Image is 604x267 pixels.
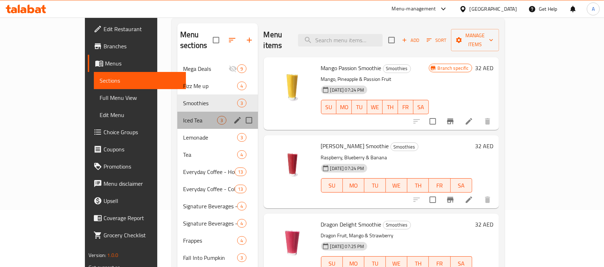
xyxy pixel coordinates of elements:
[324,180,340,191] span: SU
[104,214,180,222] span: Coverage Report
[183,133,237,142] span: Lemonade
[88,38,186,55] a: Branches
[321,75,429,84] p: Mango, Pineapple & Passion Fruit
[370,102,380,112] span: WE
[269,63,315,109] img: Mango Passion Smoothie
[183,82,237,90] span: Fizz Me up
[104,162,180,171] span: Promotions
[88,141,186,158] a: Coupons
[235,169,246,175] span: 13
[407,178,429,193] button: TH
[321,219,382,230] span: Dragon Delight Smoothie
[177,232,258,249] div: Frappes4
[88,192,186,209] a: Upsell
[183,253,237,262] span: Fall Into Pumpkin
[238,65,246,72] span: 9
[183,168,235,176] div: Everyday Coffee - Hot
[177,129,258,146] div: Lemonade3
[238,151,246,158] span: 4
[399,35,422,46] button: Add
[324,102,334,112] span: SU
[425,35,448,46] button: Sort
[183,185,235,193] div: Everyday Coffee - Cold
[241,31,258,49] button: Add section
[88,175,186,192] a: Menu disclaimer
[217,116,226,125] div: items
[237,236,246,245] div: items
[183,116,217,125] div: Iced Tea
[475,219,493,229] h6: 32 AED
[321,141,389,151] span: [PERSON_NAME] Smoothie
[177,198,258,215] div: Signature Beverages - Hot4
[183,150,237,159] span: Tea
[104,42,180,50] span: Branches
[386,178,407,193] button: WE
[451,178,472,193] button: SA
[238,83,246,89] span: 4
[442,191,459,208] button: Branch-specific-item
[479,191,496,208] button: delete
[451,29,499,51] button: Manage items
[237,253,246,262] div: items
[208,33,224,48] span: Select all sections
[321,100,337,114] button: SU
[100,111,180,119] span: Edit Menu
[442,113,459,130] button: Branch-specific-item
[298,34,383,47] input: search
[425,114,440,129] span: Select to update
[391,143,418,151] span: Smoothies
[183,236,237,245] div: Frappes
[390,142,418,151] div: Smoothies
[383,64,411,73] span: Smoothies
[237,82,246,90] div: items
[104,196,180,205] span: Upsell
[183,99,237,107] div: Smoothies
[352,100,367,114] button: TU
[475,63,493,73] h6: 32 AED
[88,158,186,175] a: Promotions
[383,64,411,73] div: Smoothies
[235,168,246,176] div: items
[389,180,404,191] span: WE
[321,63,382,73] span: Mango Passion Smoothie
[336,100,352,114] button: MO
[383,221,411,229] div: Smoothies
[177,112,258,129] div: Iced Tea3edit
[384,33,399,48] span: Select section
[401,102,411,112] span: FR
[367,100,383,114] button: WE
[88,55,186,72] a: Menus
[410,180,426,191] span: TH
[457,31,493,49] span: Manage items
[237,219,246,228] div: items
[264,29,289,51] h2: Menu items
[416,102,426,112] span: SA
[183,219,237,228] span: Signature Beverages - Cold
[183,202,237,210] span: Signature Beverages - Hot
[177,146,258,163] div: Tea4
[238,237,246,244] span: 4
[177,94,258,112] div: Smoothies3
[183,64,229,73] span: Mega Deals
[475,141,493,151] h6: 32 AED
[237,99,246,107] div: items
[364,178,386,193] button: TU
[177,180,258,198] div: Everyday Coffee - Cold13
[321,153,472,162] p: Raspberry, Blueberry & Banana
[238,100,246,107] span: 3
[398,100,413,114] button: FR
[367,180,383,191] span: TU
[343,178,364,193] button: MO
[88,123,186,141] a: Choice Groups
[177,249,258,266] div: Fall Into Pumpkin3
[100,76,180,85] span: Sections
[422,35,451,46] span: Sort items
[346,180,361,191] span: MO
[107,251,119,260] span: 1.0.0
[321,178,343,193] button: SU
[104,25,180,33] span: Edit Restaurant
